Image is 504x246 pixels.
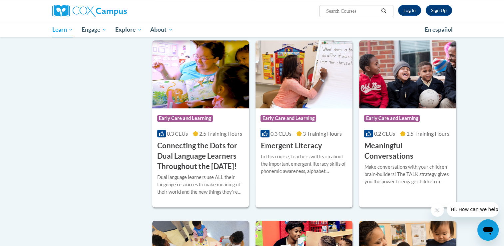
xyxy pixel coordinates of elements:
a: About [146,22,177,37]
div: Dual language learners use ALL their language resources to make meaning of their world and the ne... [157,174,244,196]
a: Register [426,5,452,16]
span: Early Care and Learning [157,115,213,122]
h3: Meaningful Conversations [364,141,451,161]
span: En español [425,26,453,33]
span: Explore [115,26,142,34]
a: Course LogoEarly Care and Learning0.3 CEUs3 Training Hours Emergent LiteracyIn this course, teach... [255,40,352,207]
span: Learn [52,26,73,34]
span: Early Care and Learning [260,115,316,122]
h3: Emergent Literacy [260,141,322,151]
span: 0.3 CEUs [270,130,291,137]
a: Explore [111,22,146,37]
span: 2.5 Training Hours [199,130,242,137]
input: Search Courses [325,7,379,15]
span: About [150,26,173,34]
span: Early Care and Learning [364,115,420,122]
span: 0.3 CEUs [167,130,188,137]
iframe: Button to launch messaging window [477,219,499,241]
a: Engage [77,22,111,37]
img: Course Logo [152,40,249,108]
span: 0.2 CEUs [374,130,395,137]
img: Course Logo [359,40,456,108]
div: Make conversations with your children brain-builders! The TALK strategy gives you the power to en... [364,163,451,185]
span: Hi. How can we help? [4,5,54,10]
span: 1.5 Training Hours [406,130,449,137]
iframe: Message from company [447,202,499,217]
a: Log In [398,5,421,16]
div: In this course, teachers will learn about the important emergent literacy skills of phonemic awar... [260,153,347,175]
iframe: Close message [431,203,444,217]
span: 3 Training Hours [303,130,342,137]
span: Engage [82,26,107,34]
a: Learn [48,22,78,37]
a: Course LogoEarly Care and Learning0.2 CEUs1.5 Training Hours Meaningful ConversationsMake convers... [359,40,456,207]
h3: Connecting the Dots for Dual Language Learners Throughout the [DATE]! [157,141,244,171]
img: Cox Campus [52,5,127,17]
button: Search [379,7,389,15]
img: Course Logo [255,40,352,108]
div: Main menu [42,22,462,37]
a: En español [420,23,457,37]
a: Cox Campus [52,5,179,17]
a: Course LogoEarly Care and Learning0.3 CEUs2.5 Training Hours Connecting the Dots for Dual Languag... [152,40,249,207]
